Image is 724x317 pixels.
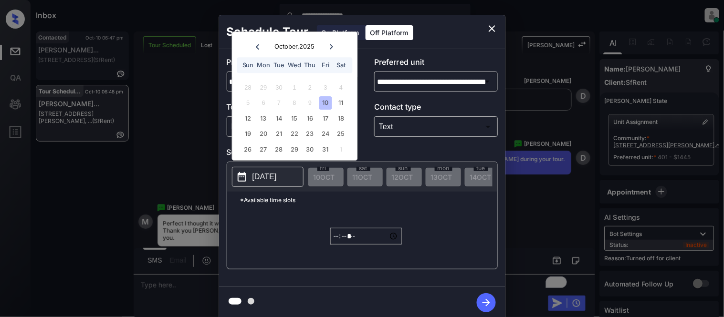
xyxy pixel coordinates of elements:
[241,192,497,208] p: *Available time slots
[288,81,301,94] div: Not available Wednesday, October 1st, 2025
[483,19,502,38] button: close
[288,112,301,125] div: Choose Wednesday, October 15th, 2025
[335,97,347,110] div: Choose Saturday, October 11th, 2025
[241,112,254,125] div: Choose Sunday, October 12th, 2025
[235,80,354,157] div: month 2025-10
[274,43,315,50] div: October , 2025
[241,143,254,156] div: Choose Sunday, October 26th, 2025
[288,143,301,156] div: Choose Wednesday, October 29th, 2025
[319,112,332,125] div: Choose Friday, October 17th, 2025
[229,119,348,134] div: In Person
[377,119,495,134] div: Text
[273,59,285,72] div: Tue
[366,25,413,40] div: Off Platform
[335,143,347,156] div: Choose Saturday, November 1st, 2025
[273,97,285,110] div: Not available Tuesday, October 7th, 2025
[288,97,301,110] div: Not available Wednesday, October 8th, 2025
[304,59,316,72] div: Thu
[319,97,332,110] div: Choose Friday, October 10th, 2025
[304,128,316,141] div: Choose Thursday, October 23rd, 2025
[304,143,316,156] div: Choose Thursday, October 30th, 2025
[257,128,270,141] div: Choose Monday, October 20th, 2025
[227,56,350,72] p: Preferred community
[288,128,301,141] div: Choose Wednesday, October 22nd, 2025
[232,167,304,187] button: [DATE]
[335,59,347,72] div: Sat
[335,112,347,125] div: Choose Saturday, October 18th, 2025
[288,59,301,72] div: Wed
[317,25,364,40] div: On Platform
[304,81,316,94] div: Not available Thursday, October 2nd, 2025
[335,81,347,94] div: Not available Saturday, October 4th, 2025
[227,101,350,116] p: Tour type
[257,97,270,110] div: Not available Monday, October 6th, 2025
[319,81,332,94] div: Not available Friday, October 3rd, 2025
[330,208,402,264] div: off-platform-time-select
[241,128,254,141] div: Choose Sunday, October 19th, 2025
[273,143,285,156] div: Choose Tuesday, October 28th, 2025
[257,59,270,72] div: Mon
[304,97,316,110] div: Not available Thursday, October 9th, 2025
[273,81,285,94] div: Not available Tuesday, September 30th, 2025
[481,75,494,88] button: Open
[241,97,254,110] div: Not available Sunday, October 5th, 2025
[257,81,270,94] div: Not available Monday, September 29th, 2025
[319,143,332,156] div: Choose Friday, October 31st, 2025
[227,146,498,162] p: Select slot
[374,56,498,72] p: Preferred unit
[257,112,270,125] div: Choose Monday, October 13th, 2025
[335,128,347,141] div: Choose Saturday, October 25th, 2025
[304,112,316,125] div: Choose Thursday, October 16th, 2025
[374,101,498,116] p: Contact type
[273,112,285,125] div: Choose Tuesday, October 14th, 2025
[319,128,332,141] div: Choose Friday, October 24th, 2025
[252,171,277,183] p: [DATE]
[241,59,254,72] div: Sun
[257,143,270,156] div: Choose Monday, October 27th, 2025
[241,81,254,94] div: Not available Sunday, September 28th, 2025
[319,59,332,72] div: Fri
[219,15,316,49] h2: Schedule Tour
[273,128,285,141] div: Choose Tuesday, October 21st, 2025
